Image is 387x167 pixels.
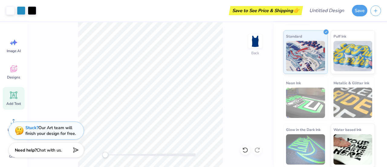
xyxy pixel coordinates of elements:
[333,126,361,133] span: Water based Ink
[333,41,372,71] img: Puff Ink
[286,41,325,71] img: Standard
[333,88,372,118] img: Metallic & Glitter Ink
[333,33,346,39] span: Puff Ink
[286,88,325,118] img: Neon Ink
[352,5,367,16] button: Save
[286,80,301,86] span: Neon Ink
[286,33,302,39] span: Standard
[251,50,259,56] div: Back
[286,134,325,165] img: Glow in the Dark Ink
[8,128,20,132] span: Upload
[7,75,20,80] span: Designs
[7,48,21,53] span: Image AI
[333,80,369,86] span: Metallic & Glitter Ink
[37,147,62,153] span: Chat with us.
[304,5,349,17] input: Untitled Design
[230,6,301,15] div: Save to See Price & Shipping
[293,7,300,14] span: 👉
[25,125,38,131] strong: Stuck?
[25,125,76,136] div: Our Art team will finish your design for free.
[6,101,21,106] span: Add Text
[102,152,108,158] div: Accessibility label
[333,134,372,165] img: Water based Ink
[15,147,37,153] strong: Need help?
[249,35,261,47] img: Back
[286,126,320,133] span: Glow in the Dark Ink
